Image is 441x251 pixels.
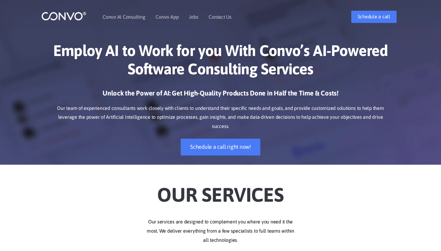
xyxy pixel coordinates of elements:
[51,217,390,245] p: Our services are designed to complement you where you need it the most. We deliver everything fro...
[351,11,397,23] a: Schedule a call
[51,41,390,83] h1: Employ AI to Work for you With Convo’s AI-Powered Software Consulting Services
[51,89,390,102] h3: Unlock the Power of AI: Get High-Quality Products Done in Half the Time & Costs!
[41,11,86,21] img: logo_1.png
[181,139,260,155] a: Schedule a call right now!
[103,14,145,19] a: Convo AI Consulting
[51,104,390,131] p: Our team of experienced consultants work closely with clients to understand their specific needs ...
[51,174,390,208] h2: Our Services
[189,14,198,19] a: Jobs
[209,14,232,19] a: Contact Us
[156,14,179,19] a: Convo App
